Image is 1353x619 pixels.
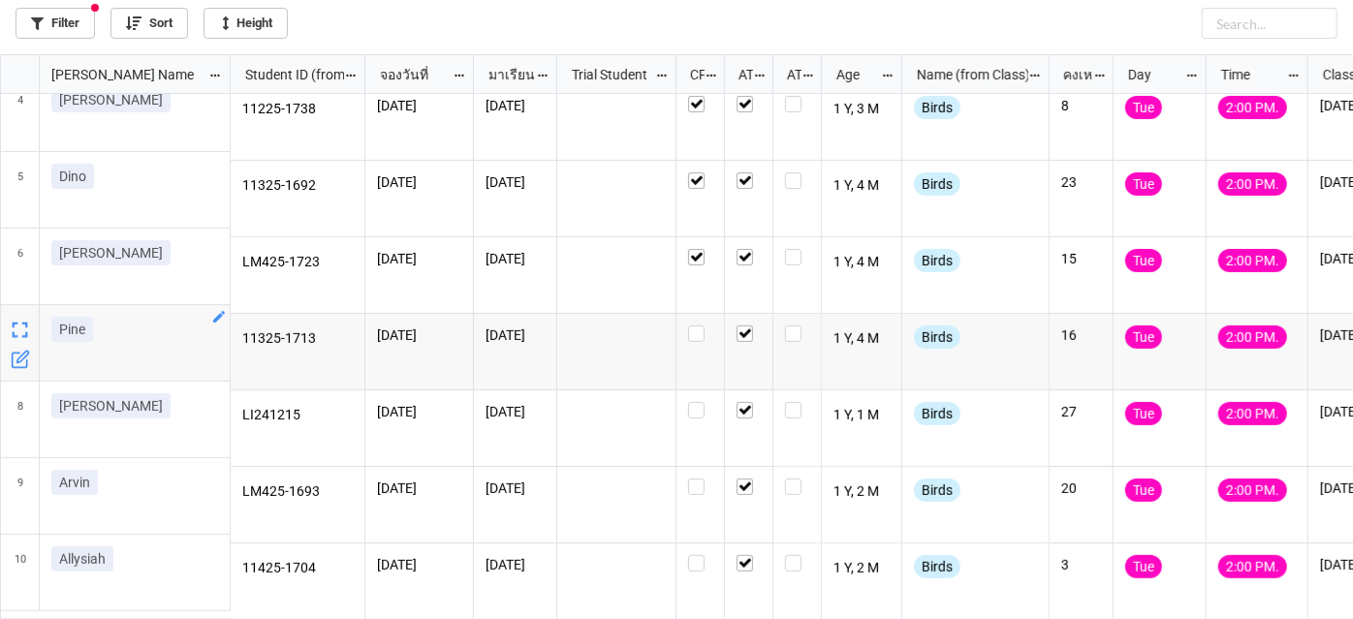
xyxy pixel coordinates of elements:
div: Tue [1125,96,1162,119]
div: ATK [775,64,802,85]
div: CF [678,64,706,85]
p: [DATE] [486,96,545,115]
p: 3 [1061,555,1101,574]
span: 8 [17,382,23,457]
div: Birds [914,479,960,502]
div: [PERSON_NAME] Name [40,64,208,85]
div: Tue [1125,172,1162,196]
p: 1 Y, 3 M [834,96,891,123]
div: 2:00 PM. [1218,325,1287,349]
div: Day [1117,64,1185,85]
div: Birds [914,172,960,196]
span: 9 [17,458,23,534]
p: 8 [1061,96,1101,115]
div: grid [1,55,231,94]
p: 11425-1704 [242,555,354,582]
p: 1 Y, 4 M [834,172,891,200]
div: Student ID (from [PERSON_NAME] Name) [234,64,344,85]
div: Trial Student [560,64,655,85]
p: Allysiah [59,549,106,569]
span: 4 [17,76,23,151]
p: 20 [1061,479,1101,498]
span: 6 [17,229,23,304]
p: 27 [1061,402,1101,421]
div: Time [1210,64,1287,85]
p: [PERSON_NAME] [59,396,163,416]
div: 2:00 PM. [1218,402,1287,425]
p: [DATE] [377,172,461,192]
p: [PERSON_NAME] [59,243,163,263]
div: 2:00 PM. [1218,96,1287,119]
p: 16 [1061,325,1101,345]
p: 15 [1061,249,1101,268]
p: [DATE] [486,172,545,192]
div: 2:00 PM. [1218,479,1287,502]
p: [DATE] [377,479,461,498]
a: Height [204,8,288,39]
p: [PERSON_NAME] [59,90,163,109]
p: 1 Y, 2 M [834,555,891,582]
div: Tue [1125,402,1162,425]
div: ATT [727,64,754,85]
p: [DATE] [486,402,545,421]
p: 23 [1061,172,1101,192]
p: [DATE] [486,479,545,498]
p: [DATE] [486,249,545,268]
p: 11325-1713 [242,325,354,353]
p: [DATE] [377,555,461,574]
p: [DATE] [377,402,461,421]
div: Birds [914,402,960,425]
div: Tue [1125,325,1162,349]
div: Birds [914,249,960,272]
p: Pine [59,320,85,339]
p: LI241215 [242,402,354,429]
p: 1 Y, 1 M [834,402,891,429]
p: 1 Y, 4 M [834,249,891,276]
p: Arvin [59,473,90,492]
p: [DATE] [486,325,545,345]
span: 10 [15,535,26,610]
div: คงเหลือ (from Nick Name) [1052,64,1092,85]
input: Search... [1202,8,1337,39]
p: [DATE] [486,555,545,574]
div: Tue [1125,479,1162,502]
div: มาเรียน [477,64,537,85]
div: Age [825,64,882,85]
span: 5 [17,152,23,228]
p: 1 Y, 4 M [834,325,891,353]
div: Tue [1125,249,1162,272]
a: Sort [110,8,188,39]
div: Birds [914,555,960,578]
div: 2:00 PM. [1218,555,1287,578]
p: 11325-1692 [242,172,354,200]
p: [DATE] [377,96,461,115]
div: จองวันที่ [368,64,453,85]
a: Filter [16,8,95,39]
div: 2:00 PM. [1218,249,1287,272]
p: Dino [59,167,86,186]
p: LM425-1693 [242,479,354,506]
p: 11225-1738 [242,96,354,123]
p: LM425-1723 [242,249,354,276]
div: Tue [1125,555,1162,578]
div: Name (from Class) [905,64,1027,85]
div: 2:00 PM. [1218,172,1287,196]
div: Birds [914,325,960,349]
p: 1 Y, 2 M [834,479,891,506]
p: [DATE] [377,325,461,345]
div: Birds [914,96,960,119]
p: [DATE] [377,249,461,268]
